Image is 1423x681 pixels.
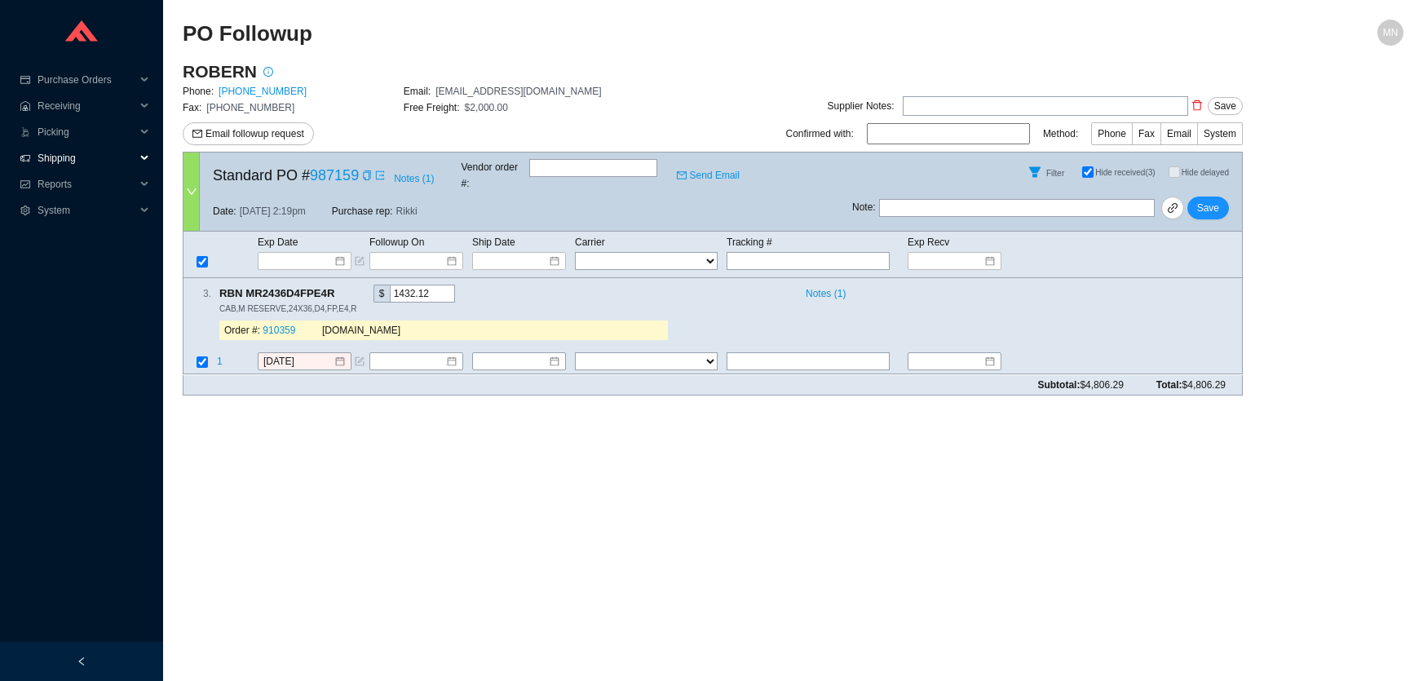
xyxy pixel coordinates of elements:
span: Phone [1098,128,1126,139]
div: 3 . [183,285,211,302]
h3: ROBERN [183,60,257,83]
span: mail [192,129,202,140]
input: Hide received(3) [1082,166,1094,178]
span: down [186,186,197,197]
span: Note : [852,199,876,217]
button: Save [1187,197,1229,219]
span: Shipping [38,145,135,171]
span: $4,806.29 [1182,379,1226,391]
span: $2,000.00 [465,102,508,113]
div: Copy [362,167,372,184]
span: left [77,657,86,666]
span: setting [20,206,31,215]
span: credit-card [20,75,31,85]
input: Hide delayed [1169,166,1180,178]
div: Copy [338,285,348,303]
span: 1 [217,356,223,368]
button: info-circle [257,60,280,83]
button: Filter [1022,159,1048,185]
span: System [38,197,135,223]
span: Exp Date [258,237,298,248]
span: Order #: [224,325,260,337]
span: Email: [404,86,431,97]
h2: PO Followup [183,20,1098,48]
span: Picking [38,119,135,145]
span: Hide delayed [1182,168,1229,177]
button: Notes (1) [798,285,846,296]
span: Total: [1156,377,1226,393]
span: [EMAIL_ADDRESS][DOMAIN_NAME] [435,86,601,97]
span: Save [1197,200,1219,216]
span: Purchase rep: [332,203,393,219]
a: mailSend Email [677,167,740,184]
span: [DOMAIN_NAME] [322,325,400,337]
span: export [375,170,385,180]
span: Carrier [575,237,605,248]
span: System [1204,128,1236,139]
a: link [1161,197,1184,219]
div: $ [373,285,390,303]
a: export [375,167,385,184]
span: Rikki [396,203,418,219]
span: form [355,256,365,266]
span: mail [677,170,687,180]
span: Fax: [183,102,201,113]
span: Reports [38,171,135,197]
span: Notes ( 1 ) [806,285,846,302]
span: Purchase Orders [38,67,135,93]
span: Followup On [369,237,424,248]
span: Save [1214,98,1236,114]
span: Ship Date [472,237,515,248]
a: 910359 [263,325,295,337]
span: Fax [1138,128,1155,139]
span: Receiving [38,93,135,119]
span: Phone: [183,86,214,97]
span: Free Freight: [404,102,460,113]
a: [PHONE_NUMBER] [219,86,307,97]
span: filter [1023,166,1047,179]
span: form [355,357,365,367]
span: fund [20,179,31,189]
span: Date: [213,203,236,219]
span: link [1167,203,1178,216]
span: copy [362,170,372,180]
span: delete [1189,99,1205,111]
div: Supplier Notes: [828,98,895,114]
span: Notes ( 1 ) [394,170,434,187]
input: 9/18/2025 [263,354,334,370]
span: Standard PO # [213,163,359,188]
span: MN [1383,20,1399,46]
span: [PHONE_NUMBER] [206,102,294,113]
span: Filter [1046,169,1064,178]
span: RBN MR2436D4FPE4R [219,285,349,303]
a: 987159 [310,167,359,184]
span: Vendor order # : [462,159,526,192]
span: Exp Recv [908,237,949,248]
span: CAB,M RESERVE,24X36,D4,FP,E4,R [219,304,357,313]
span: [DATE] 2:19pm [240,203,306,219]
div: Confirmed with: Method: [786,122,1243,145]
span: Subtotal: [1037,377,1123,393]
span: info-circle [258,67,279,77]
span: Email followup request [205,126,304,142]
button: Notes (1) [393,170,435,181]
span: $4,806.29 [1080,379,1123,391]
span: Email [1167,128,1191,139]
button: delete [1188,94,1206,117]
button: Save [1208,97,1243,115]
span: Tracking # [727,237,772,248]
button: mailEmail followup request [183,122,314,145]
span: Hide received (3) [1095,168,1155,177]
